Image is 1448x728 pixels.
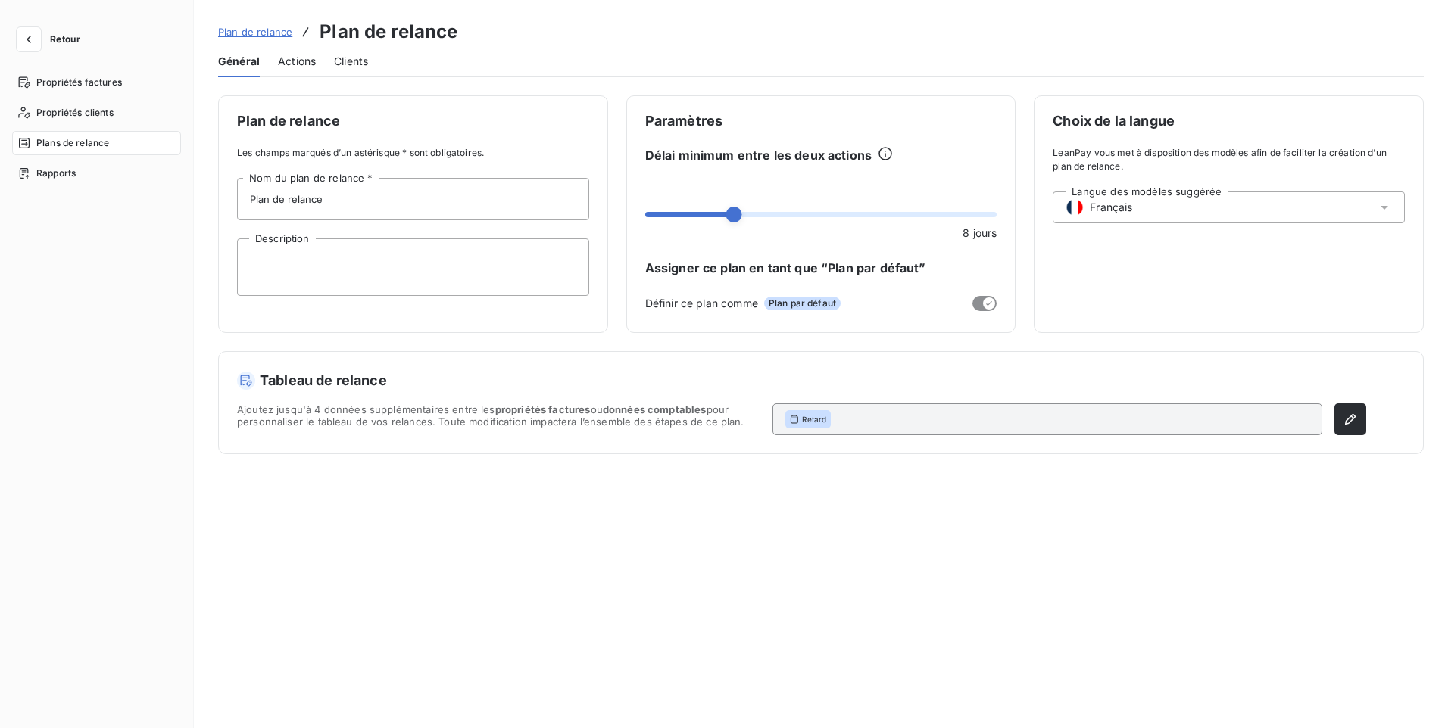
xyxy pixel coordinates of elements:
[237,146,589,160] span: Les champs marqués d’un astérisque * sont obligatoires.
[36,136,109,150] span: Plans de relance
[1053,146,1405,173] span: LeanPay vous met à disposition des modèles afin de faciliter la création d’un plan de relance.
[963,225,997,241] span: 8 jours
[764,297,841,310] span: Plan par défaut
[12,101,181,125] a: Propriétés clients
[237,403,760,435] span: Ajoutez jusqu'à 4 données supplémentaires entre les ou pour personnaliser le tableau de vos relan...
[645,259,997,277] span: Assigner ce plan en tant que “Plan par défaut”
[12,161,181,185] a: Rapports
[645,146,872,164] span: Délai minimum entre les deux actions
[802,414,826,425] span: Retard
[237,370,1366,391] h5: Tableau de relance
[50,35,80,44] span: Retour
[645,114,997,128] span: Paramètres
[12,131,181,155] a: Plans de relance
[12,27,92,51] button: Retour
[603,403,707,415] span: données comptables
[12,70,181,95] a: Propriétés factures
[1090,200,1132,215] span: Français
[334,54,368,69] span: Clients
[218,26,292,38] span: Plan de relance
[237,114,589,128] span: Plan de relance
[1053,114,1405,128] span: Choix de la langue
[495,403,591,415] span: propriétés factures
[320,18,457,45] h3: Plan de relance
[645,295,758,311] span: Définir ce plan comme
[36,76,122,89] span: Propriétés factures
[278,54,316,69] span: Actions
[36,106,114,120] span: Propriétés clients
[36,166,76,180] span: Rapports
[218,24,292,39] a: Plan de relance
[1397,677,1433,713] iframe: Intercom live chat
[218,54,260,69] span: Général
[237,178,589,220] input: placeholder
